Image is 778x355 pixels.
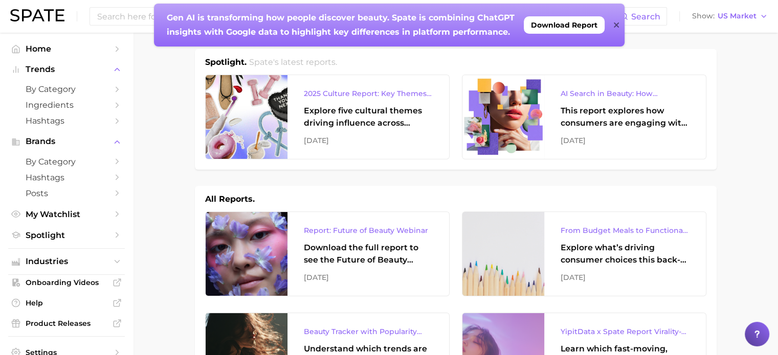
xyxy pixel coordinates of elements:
span: by Category [26,84,107,94]
div: 2025 Culture Report: Key Themes That Are Shaping Consumer Demand [304,87,433,100]
a: Onboarding Videos [8,275,125,290]
div: Explore what’s driving consumer choices this back-to-school season From budget-friendly meals to ... [561,242,690,266]
div: YipitData x Spate Report Virality-Driven Brands Are Taking a Slice of the Beauty Pie [561,325,690,338]
button: Brands [8,134,125,149]
div: AI Search in Beauty: How Consumers Are Using ChatGPT vs. Google Search [561,87,690,100]
a: Posts [8,185,125,201]
div: Explore five cultural themes driving influence across beauty, food, and pop culture. [304,105,433,129]
span: Industries [26,257,107,266]
span: Trends [26,65,107,74]
div: [DATE] [304,271,433,283]
h2: Spate's latest reports. [249,56,337,68]
div: Report: Future of Beauty Webinar [304,224,433,236]
a: Report: Future of Beauty WebinarDownload the full report to see the Future of Beauty trends we un... [205,211,450,296]
button: Industries [8,254,125,269]
a: My Watchlist [8,206,125,222]
a: From Budget Meals to Functional Snacks: Food & Beverage Trends Shaping Consumer Behavior This Sch... [462,211,706,296]
span: Hashtags [26,173,107,182]
a: Spotlight [8,227,125,243]
span: Show [692,13,715,19]
div: [DATE] [304,134,433,147]
img: SPATE [10,9,64,21]
a: Hashtags [8,113,125,129]
span: Ingredients [26,100,107,110]
span: Spotlight [26,230,107,240]
span: Product Releases [26,319,107,328]
span: Home [26,44,107,54]
input: Search here for a brand, industry, or ingredient [96,8,620,25]
div: [DATE] [561,271,690,283]
a: AI Search in Beauty: How Consumers Are Using ChatGPT vs. Google SearchThis report explores how co... [462,75,706,159]
span: Hashtags [26,116,107,126]
button: Trends [8,62,125,77]
div: This report explores how consumers are engaging with AI-powered search tools — and what it means ... [561,105,690,129]
a: Hashtags [8,170,125,185]
button: ShowUS Market [690,10,770,23]
a: 2025 Culture Report: Key Themes That Are Shaping Consumer DemandExplore five cultural themes driv... [205,75,450,159]
span: Brands [26,137,107,146]
div: Download the full report to see the Future of Beauty trends we unpacked during the webinar. [304,242,433,266]
a: Product Releases [8,316,125,331]
span: Onboarding Videos [26,278,107,287]
h1: All Reports. [205,193,255,205]
div: Beauty Tracker with Popularity Index [304,325,433,338]
a: Ingredients [8,97,125,113]
div: From Budget Meals to Functional Snacks: Food & Beverage Trends Shaping Consumer Behavior This Sch... [561,224,690,236]
h1: Spotlight. [205,56,247,68]
span: Search [631,12,660,21]
span: Help [26,298,107,307]
a: Help [8,295,125,311]
span: Posts [26,188,107,198]
span: My Watchlist [26,209,107,219]
div: [DATE] [561,134,690,147]
a: Home [8,41,125,57]
span: by Category [26,157,107,167]
a: by Category [8,81,125,97]
span: US Market [718,13,757,19]
a: by Category [8,154,125,170]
